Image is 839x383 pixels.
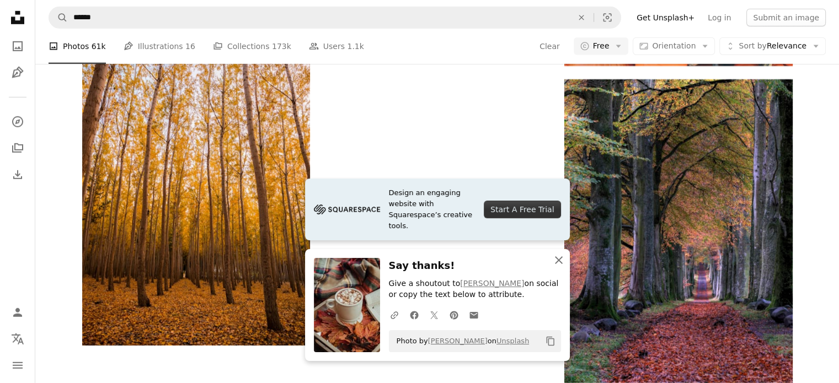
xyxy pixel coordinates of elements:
[564,79,792,383] img: road with falling leaves in between of trees
[347,40,364,52] span: 1.1k
[630,9,701,26] a: Get Unsplash+
[7,164,29,186] a: Download History
[49,7,68,28] button: Search Unsplash
[701,9,738,26] a: Log in
[49,7,621,29] form: Find visuals sitewide
[185,40,195,52] span: 16
[593,41,610,52] span: Free
[739,41,806,52] span: Relevance
[124,29,195,64] a: Illustrations 16
[539,37,560,55] button: Clear
[484,201,560,218] div: Start A Free Trial
[464,304,484,326] a: Share over email
[309,29,364,64] a: Users 1.1k
[719,37,826,55] button: Sort byRelevance
[389,278,561,300] p: Give a shoutout to on social or copy the text below to attribute.
[305,179,570,240] a: Design an engaging website with Squarespace’s creative tools.Start A Free Trial
[460,279,524,288] a: [PERSON_NAME]
[389,258,561,274] h3: Say thanks!
[574,37,629,55] button: Free
[7,35,29,57] a: Photos
[7,301,29,323] a: Log in / Sign up
[7,111,29,133] a: Explore
[496,337,529,345] a: Unsplash
[444,304,464,326] a: Share on Pinterest
[404,304,424,326] a: Share on Facebook
[424,304,444,326] a: Share on Twitter
[7,328,29,350] button: Language
[594,7,621,28] button: Visual search
[569,7,594,28] button: Clear
[564,226,792,236] a: road with falling leaves in between of trees
[633,37,715,55] button: Orientation
[746,9,826,26] button: Submit an image
[391,332,530,350] span: Photo by on
[428,337,488,345] a: [PERSON_NAME]
[82,188,310,198] a: low angle of forest at daytime
[272,40,291,52] span: 173k
[7,7,29,31] a: Home — Unsplash
[389,187,475,231] span: Design an engaging website with Squarespace’s creative tools.
[82,41,310,345] img: low angle of forest at daytime
[314,201,380,218] img: file-1705255347840-230a6ab5bca9image
[739,41,766,50] span: Sort by
[213,29,291,64] a: Collections 173k
[541,332,560,350] button: Copy to clipboard
[7,137,29,159] a: Collections
[652,41,696,50] span: Orientation
[7,62,29,84] a: Illustrations
[7,354,29,376] button: Menu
